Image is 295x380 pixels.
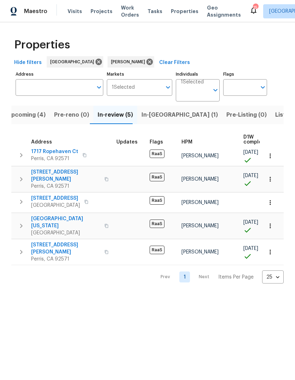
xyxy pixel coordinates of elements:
[24,8,47,15] span: Maestro
[112,84,135,90] span: 1 Selected
[31,195,80,202] span: [STREET_ADDRESS]
[14,58,42,67] span: Hide filters
[147,9,162,14] span: Tasks
[207,4,241,18] span: Geo Assignments
[181,177,219,182] span: [PERSON_NAME]
[31,229,100,236] span: [GEOGRAPHIC_DATA]
[150,246,164,254] span: RaaS
[181,223,219,228] span: [PERSON_NAME]
[47,56,103,68] div: [GEOGRAPHIC_DATA]
[210,85,220,95] button: Open
[176,72,220,76] label: Individuals
[243,135,267,145] span: D1W complete
[141,110,218,120] span: In-[GEOGRAPHIC_DATA] (1)
[181,200,219,205] span: [PERSON_NAME]
[156,56,193,69] button: Clear Filters
[171,8,198,15] span: Properties
[116,140,138,145] span: Updates
[111,58,148,65] span: [PERSON_NAME]
[11,56,45,69] button: Hide filters
[94,82,104,92] button: Open
[163,82,173,92] button: Open
[218,274,254,281] p: Items Per Page
[181,79,204,85] span: 1 Selected
[31,256,100,263] span: Perris, CA 92571
[150,140,163,145] span: Flags
[150,220,164,228] span: RaaS
[262,268,284,286] div: 25
[154,270,284,283] nav: Pagination Navigation
[50,58,97,65] span: [GEOGRAPHIC_DATA]
[7,110,46,120] span: Upcoming (4)
[54,110,89,120] span: Pre-reno (0)
[108,56,154,68] div: [PERSON_NAME]
[179,271,190,282] a: Goto page 1
[31,215,100,229] span: [GEOGRAPHIC_DATA][US_STATE]
[150,150,164,158] span: RaaS
[159,58,190,67] span: Clear Filters
[181,140,192,145] span: HPM
[31,169,100,183] span: [STREET_ADDRESS][PERSON_NAME]
[253,4,258,11] div: 15
[181,153,219,158] span: [PERSON_NAME]
[150,196,164,205] span: RaaS
[150,173,164,181] span: RaaS
[14,41,70,48] span: Properties
[223,72,267,76] label: Flags
[243,150,258,155] span: [DATE]
[243,173,258,178] span: [DATE]
[107,72,173,76] label: Markets
[243,246,258,251] span: [DATE]
[243,220,258,225] span: [DATE]
[121,4,139,18] span: Work Orders
[31,183,100,190] span: Perris, CA 92571
[31,155,78,162] span: Perris, CA 92571
[258,82,268,92] button: Open
[31,148,78,155] span: 1717 Ropehaven Ct
[98,110,133,120] span: In-review (5)
[68,8,82,15] span: Visits
[31,241,100,256] span: [STREET_ADDRESS][PERSON_NAME]
[31,202,80,209] span: [GEOGRAPHIC_DATA]
[226,110,267,120] span: Pre-Listing (0)
[31,140,52,145] span: Address
[181,250,219,255] span: [PERSON_NAME]
[91,8,112,15] span: Projects
[16,72,103,76] label: Address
